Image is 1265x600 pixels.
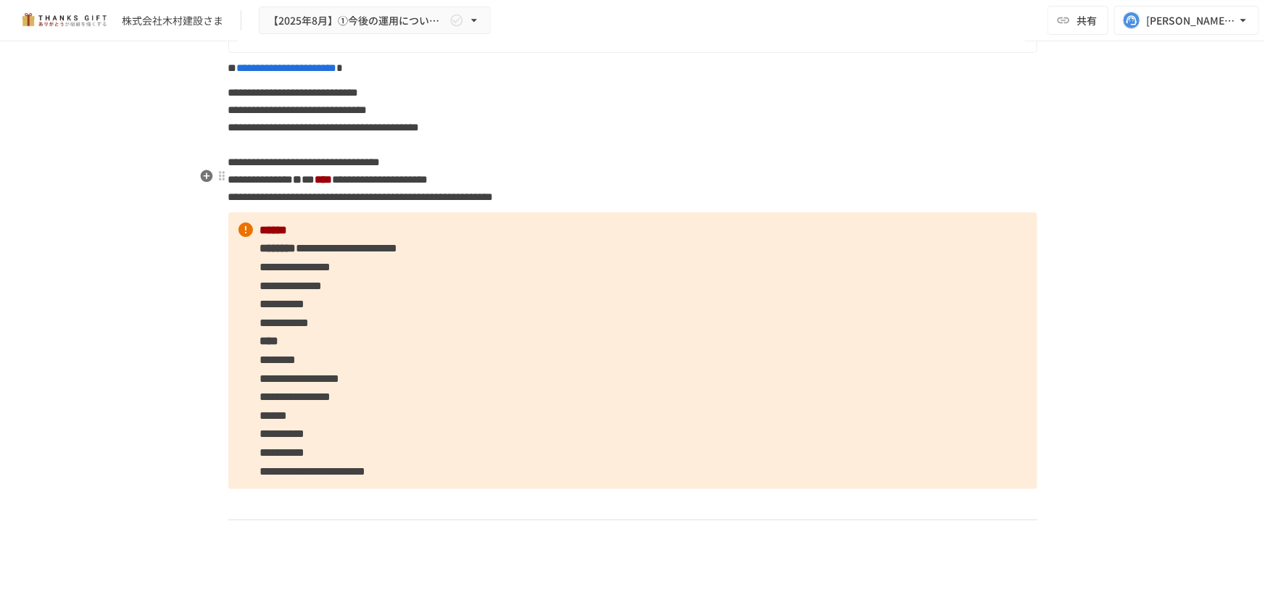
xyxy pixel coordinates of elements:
span: 【2025年8月】①今後の運用についてのご案内/THANKS GIFTキックオフMTG [268,12,447,30]
button: [PERSON_NAME][EMAIL_ADDRESS][DOMAIN_NAME] [1114,6,1259,35]
span: 共有 [1077,12,1097,28]
button: 共有 [1048,6,1108,35]
img: mMP1OxWUAhQbsRWCurg7vIHe5HqDpP7qZo7fRoNLXQh [17,9,110,32]
button: 【2025年8月】①今後の運用についてのご案内/THANKS GIFTキックオフMTG [259,7,491,35]
div: 株式会社木村建設さま [122,13,223,28]
div: [PERSON_NAME][EMAIL_ADDRESS][DOMAIN_NAME] [1146,12,1236,30]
